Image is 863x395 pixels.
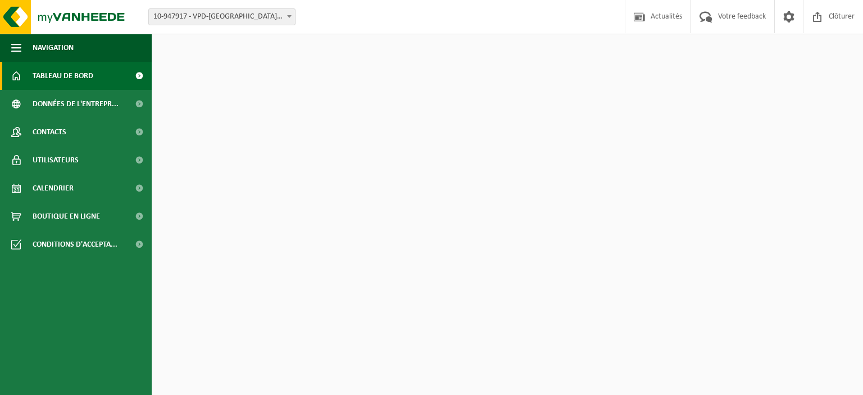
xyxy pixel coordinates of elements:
span: Calendrier [33,174,74,202]
span: Navigation [33,34,74,62]
span: Données de l'entrepr... [33,90,119,118]
span: Tableau de bord [33,62,93,90]
span: Utilisateurs [33,146,79,174]
span: Boutique en ligne [33,202,100,230]
span: 10-947917 - VPD-FLÉMALLE - FLÉMALLE [148,8,296,25]
span: Conditions d'accepta... [33,230,117,258]
span: 10-947917 - VPD-FLÉMALLE - FLÉMALLE [149,9,295,25]
span: Contacts [33,118,66,146]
